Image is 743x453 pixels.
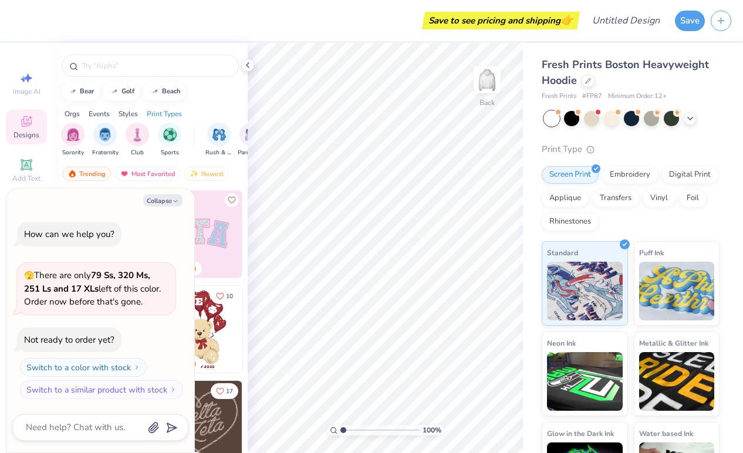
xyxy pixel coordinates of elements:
img: e74243e0-e378-47aa-a400-bc6bcb25063a [242,286,329,373]
button: golf [103,83,140,100]
img: Club Image [131,128,144,141]
img: Metallic & Glitter Ink [639,352,715,411]
span: Neon Ink [547,337,576,349]
span: Water based Ink [639,427,693,440]
button: bear [62,83,99,100]
span: Add Text [12,174,40,183]
div: filter for Sports [158,123,181,157]
span: 👉 [560,13,573,27]
div: Vinyl [643,190,676,207]
button: filter button [238,123,265,157]
span: Puff Ink [639,246,664,259]
button: Like [211,383,238,399]
div: Applique [542,190,589,207]
img: 5ee11766-d822-42f5-ad4e-763472bf8dcf [242,191,329,278]
button: Collapse [143,194,183,207]
div: Not ready to order yet? [24,334,114,346]
div: Save to see pricing and shipping [425,12,577,29]
span: Glow in the Dark Ink [547,427,614,440]
span: There are only left of this color. Order now before that's gone. [24,269,161,307]
span: Metallic & Glitter Ink [639,337,708,349]
img: trending.gif [67,170,77,178]
span: 100 % [423,425,441,435]
img: Rush & Bid Image [212,128,226,141]
img: Sports Image [163,128,177,141]
button: filter button [61,123,85,157]
div: filter for Rush & Bid [205,123,232,157]
button: filter button [205,123,232,157]
div: Rhinestones [542,213,599,231]
img: trend_line.gif [150,88,160,95]
button: beach [144,83,186,100]
span: 🫣 [24,270,34,281]
div: Trending [62,167,111,181]
span: Parent's Weekend [238,148,265,157]
div: Transfers [592,190,639,207]
span: Fresh Prints [542,92,576,102]
img: trend_line.gif [68,88,77,95]
img: Switch to a color with stock [133,364,140,371]
img: Neon Ink [547,352,623,411]
img: Puff Ink [639,262,715,320]
span: 17 [226,388,233,394]
input: Try "Alpha" [81,60,231,72]
button: Save [675,11,705,31]
img: Newest.gif [190,170,199,178]
div: filter for Fraternity [92,123,119,157]
div: Events [89,109,110,119]
div: Embroidery [602,166,658,184]
div: Print Type [542,143,720,156]
div: Orgs [65,109,80,119]
span: 10 [226,293,233,299]
button: filter button [126,123,149,157]
div: Styles [119,109,138,119]
span: Standard [547,246,578,259]
img: Fraternity Image [99,128,112,141]
div: Print Types [147,109,182,119]
img: 587403a7-0594-4a7f-b2bd-0ca67a3ff8dd [156,286,242,373]
div: beach [162,88,181,94]
span: Sports [161,148,179,157]
img: Sorority Image [66,128,80,141]
div: filter for Sorority [61,123,85,157]
img: trend_line.gif [110,88,119,95]
div: golf [121,88,134,94]
button: Switch to a similar product with stock [20,380,183,399]
button: Switch to a color with stock [20,358,147,377]
span: Club [131,148,144,157]
input: Untitled Design [583,9,669,32]
img: Back [475,68,499,92]
span: # FP87 [582,92,602,102]
div: Foil [679,190,707,207]
div: filter for Club [126,123,149,157]
img: Switch to a similar product with stock [170,386,177,393]
div: bear [80,88,94,94]
span: Image AI [13,87,40,96]
div: Screen Print [542,166,599,184]
strong: 79 Ss, 320 Ms, 251 Ls and 17 XLs [24,269,150,295]
div: How can we help you? [24,228,114,240]
img: most_fav.gif [120,170,129,178]
span: Fraternity [92,148,119,157]
img: Parent's Weekend Image [245,128,258,141]
span: Fresh Prints Boston Heavyweight Hoodie [542,58,709,87]
button: Like [211,288,238,304]
div: filter for Parent's Weekend [238,123,265,157]
button: Like [225,193,239,207]
div: Newest [184,167,229,181]
button: filter button [158,123,181,157]
span: Designs [13,130,39,140]
button: filter button [92,123,119,157]
img: 9980f5e8-e6a1-4b4a-8839-2b0e9349023c [156,191,242,278]
div: Digital Print [661,166,718,184]
span: Sorority [62,148,84,157]
div: Most Favorited [114,167,181,181]
span: Minimum Order: 12 + [608,92,667,102]
span: Rush & Bid [205,148,232,157]
img: Standard [547,262,623,320]
div: Back [479,97,495,108]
